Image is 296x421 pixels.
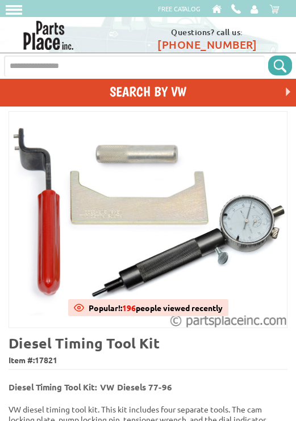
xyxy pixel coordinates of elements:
[118,37,296,52] span: [PHONE_NUMBER]
[118,27,296,52] h3: Questions? call us:
[9,352,287,369] span: Item #:
[9,112,287,328] img: Diesel Timing Tool Kit
[89,299,223,316] div: Popular!: people viewed recently
[122,303,136,313] span: 196
[9,334,160,352] b: Diesel Timing Tool Kit
[9,381,172,393] b: Diesel Timing Tool Kit: VW Diesels 77-96
[22,17,74,50] img: Parts Place Inc!
[74,303,84,313] img: View
[35,355,57,365] span: 17821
